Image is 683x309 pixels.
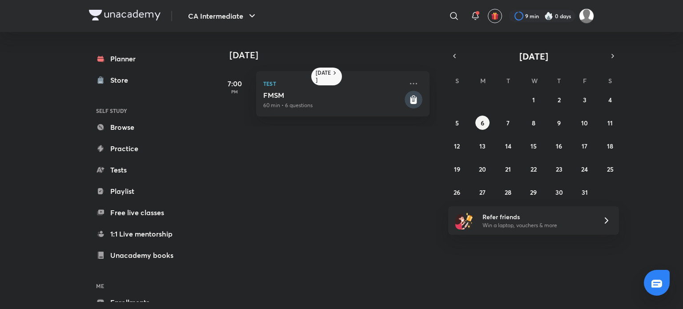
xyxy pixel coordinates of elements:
abbr: October 21, 2025 [505,165,511,173]
button: October 3, 2025 [578,92,592,107]
button: October 17, 2025 [578,139,592,153]
a: Practice [89,140,192,157]
abbr: October 6, 2025 [481,119,484,127]
abbr: October 10, 2025 [581,119,588,127]
button: October 2, 2025 [552,92,566,107]
button: October 4, 2025 [603,92,617,107]
button: October 26, 2025 [450,185,464,199]
abbr: October 31, 2025 [582,188,588,197]
abbr: October 30, 2025 [555,188,563,197]
button: October 22, 2025 [526,162,541,176]
button: October 10, 2025 [578,116,592,130]
button: October 31, 2025 [578,185,592,199]
abbr: October 4, 2025 [608,96,612,104]
a: Unacademy books [89,246,192,264]
abbr: October 29, 2025 [530,188,537,197]
abbr: October 17, 2025 [582,142,587,150]
button: October 12, 2025 [450,139,464,153]
abbr: October 8, 2025 [532,119,535,127]
abbr: October 28, 2025 [505,188,511,197]
abbr: October 26, 2025 [454,188,460,197]
button: October 20, 2025 [475,162,490,176]
abbr: Friday [583,76,587,85]
abbr: October 11, 2025 [607,119,613,127]
abbr: Wednesday [531,76,538,85]
h4: [DATE] [229,50,438,60]
button: October 21, 2025 [501,162,515,176]
button: CA Intermediate [183,7,263,25]
button: October 7, 2025 [501,116,515,130]
button: October 1, 2025 [526,92,541,107]
abbr: October 12, 2025 [454,142,460,150]
button: October 18, 2025 [603,139,617,153]
h6: Refer friends [482,212,592,221]
abbr: October 25, 2025 [607,165,614,173]
p: 60 min • 6 questions [263,101,403,109]
abbr: Thursday [557,76,561,85]
button: October 5, 2025 [450,116,464,130]
img: Company Logo [89,10,161,20]
abbr: October 14, 2025 [505,142,511,150]
button: October 25, 2025 [603,162,617,176]
h5: 7:00 [217,78,253,89]
button: October 16, 2025 [552,139,566,153]
p: Test [263,78,403,89]
button: October 13, 2025 [475,139,490,153]
img: avatar [491,12,499,20]
img: siddhant soni [579,8,594,24]
button: October 24, 2025 [578,162,592,176]
abbr: October 15, 2025 [530,142,537,150]
button: October 28, 2025 [501,185,515,199]
a: Free live classes [89,204,192,221]
abbr: October 20, 2025 [479,165,486,173]
abbr: October 5, 2025 [455,119,459,127]
button: October 6, 2025 [475,116,490,130]
p: PM [217,89,253,94]
button: October 27, 2025 [475,185,490,199]
abbr: October 1, 2025 [532,96,535,104]
abbr: October 9, 2025 [557,119,561,127]
button: October 23, 2025 [552,162,566,176]
button: avatar [488,9,502,23]
a: Playlist [89,182,192,200]
a: Company Logo [89,10,161,23]
abbr: Saturday [608,76,612,85]
button: October 19, 2025 [450,162,464,176]
button: October 29, 2025 [526,185,541,199]
h6: ME [89,278,192,293]
img: streak [544,12,553,20]
button: [DATE] [461,50,607,62]
button: October 15, 2025 [526,139,541,153]
button: October 11, 2025 [603,116,617,130]
a: Store [89,71,192,89]
abbr: Monday [480,76,486,85]
abbr: Sunday [455,76,459,85]
abbr: October 19, 2025 [454,165,460,173]
button: October 14, 2025 [501,139,515,153]
h6: SELF STUDY [89,103,192,118]
abbr: October 27, 2025 [479,188,486,197]
a: Planner [89,50,192,68]
p: Win a laptop, vouchers & more [482,221,592,229]
a: 1:1 Live mentorship [89,225,192,243]
abbr: October 3, 2025 [583,96,587,104]
a: Tests [89,161,192,179]
div: Store [110,75,133,85]
abbr: Tuesday [506,76,510,85]
a: Browse [89,118,192,136]
img: referral [455,212,473,229]
button: October 8, 2025 [526,116,541,130]
abbr: October 13, 2025 [479,142,486,150]
abbr: October 24, 2025 [581,165,588,173]
h5: FMSM [263,91,403,100]
abbr: October 7, 2025 [506,119,510,127]
h6: [DATE] [316,69,331,84]
span: [DATE] [519,50,548,62]
abbr: October 23, 2025 [556,165,562,173]
abbr: October 22, 2025 [530,165,537,173]
button: October 9, 2025 [552,116,566,130]
button: October 30, 2025 [552,185,566,199]
abbr: October 16, 2025 [556,142,562,150]
abbr: October 18, 2025 [607,142,613,150]
abbr: October 2, 2025 [558,96,561,104]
